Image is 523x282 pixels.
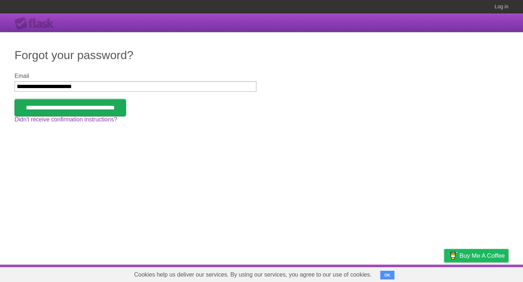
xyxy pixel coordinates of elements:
[444,249,508,262] a: Buy me a coffee
[15,46,508,64] h1: Forgot your password?
[459,249,505,262] span: Buy me a coffee
[380,271,394,279] button: OK
[410,266,426,280] a: Terms
[348,266,363,280] a: About
[372,266,401,280] a: Developers
[463,266,508,280] a: Suggest a feature
[127,268,379,282] span: Cookies help us deliver our services. By using our services, you agree to our use of cookies.
[15,17,58,30] div: Flask
[15,73,256,79] label: Email
[15,116,117,123] a: Didn't receive confirmation instructions?
[448,249,458,262] img: Buy me a coffee
[435,266,454,280] a: Privacy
